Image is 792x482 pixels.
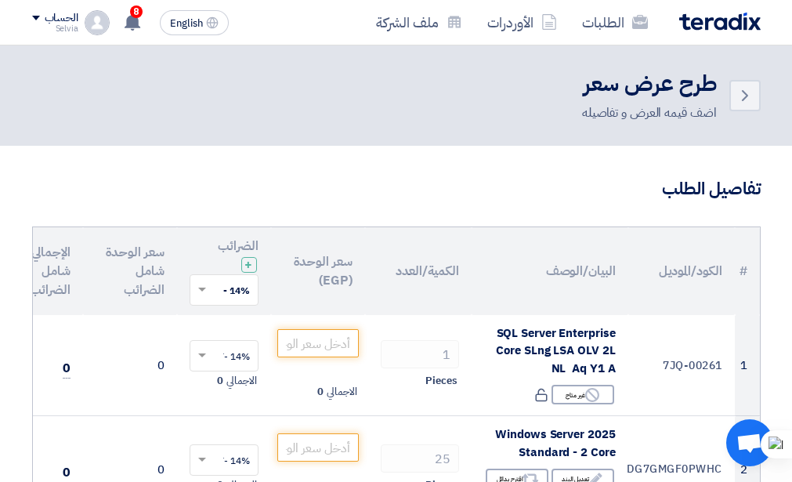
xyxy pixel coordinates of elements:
[32,177,761,201] h3: تفاصيل الطلب
[217,373,223,389] span: 0
[365,227,472,315] th: الكمية/العدد
[226,373,256,389] span: الاجمالي
[190,340,259,371] ng-select: VAT
[496,324,615,377] span: SQL Server Enterprise Core SLng LSA OLV 2L NL Aq Y1 A
[582,103,717,122] div: اضف قيمه العرض و تفاصيله
[363,4,475,41] a: ملف الشركة
[83,227,177,315] th: سعر الوحدة شامل الضرائب
[570,4,660,41] a: الطلبات
[45,12,78,25] div: الحساب
[160,10,229,35] button: English
[679,13,761,31] img: Teradix logo
[495,426,615,461] span: Windows Server 2025 Standard - 2 Core
[628,227,735,315] th: الكود/الموديل
[271,227,365,315] th: سعر الوحدة (EGP)
[327,384,356,400] span: الاجمالي
[63,359,71,379] span: 0
[552,385,614,404] div: غير متاح
[32,24,78,33] div: Selvia
[381,444,459,473] input: RFQ_STEP1.ITEMS.2.AMOUNT_TITLE
[475,4,570,41] a: الأوردرات
[170,18,203,29] span: English
[83,315,177,416] td: 0
[277,329,359,357] input: أدخل سعر الوحدة
[582,69,717,100] h2: طرح عرض سعر
[381,340,459,368] input: RFQ_STEP1.ITEMS.2.AMOUNT_TITLE
[472,227,628,315] th: البيان/الوصف
[317,384,324,400] span: 0
[177,227,271,315] th: الضرائب
[735,315,760,416] td: 1
[190,444,259,476] ng-select: VAT
[277,433,359,462] input: أدخل سعر الوحدة
[726,419,773,466] div: Open chat
[244,255,252,274] span: +
[735,227,760,315] th: #
[425,373,457,389] span: Pieces
[85,10,110,35] img: profile_test.png
[130,5,143,18] span: 8
[628,315,735,416] td: 7JQ-00261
